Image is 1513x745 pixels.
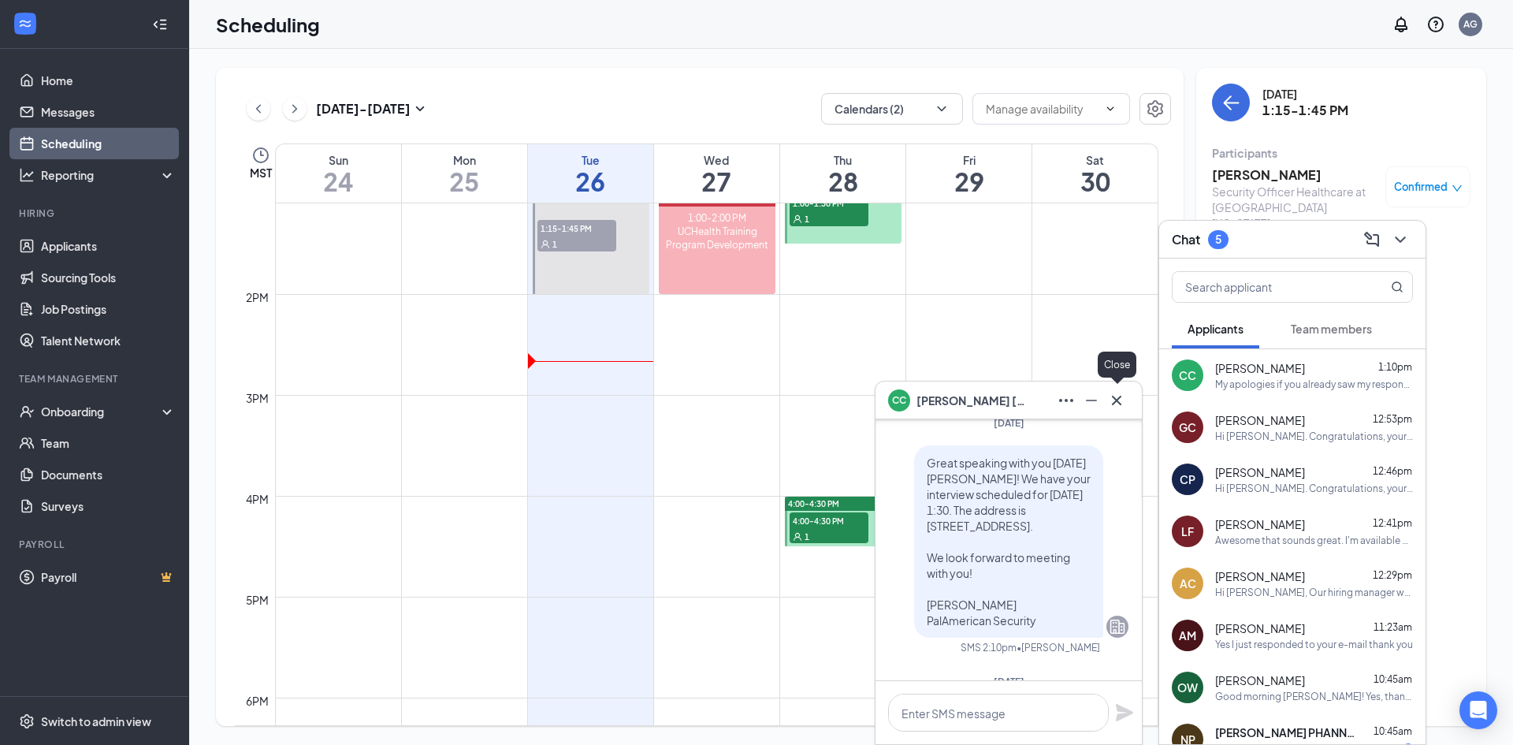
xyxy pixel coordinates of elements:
button: ChevronRight [283,97,307,121]
svg: MagnifyingGlass [1391,281,1403,293]
div: Thu [780,152,905,168]
svg: ChevronLeft [251,99,266,118]
div: Open Intercom Messenger [1459,691,1497,729]
a: Sourcing Tools [41,262,176,293]
a: August 26, 2025 [528,144,653,203]
svg: WorkstreamLogo [17,16,33,32]
a: August 28, 2025 [780,144,905,203]
a: Documents [41,459,176,490]
a: Home [41,65,176,96]
div: [DATE] [1262,86,1348,102]
span: [PERSON_NAME] [1215,412,1305,428]
a: Talent Network [41,325,176,356]
div: 1:00-2:00 PM [659,211,775,225]
div: Team Management [19,372,173,386]
svg: User [793,214,802,224]
svg: UserCheck [19,404,35,419]
span: 10:45am [1374,673,1412,685]
svg: Cross [1107,391,1126,410]
span: 12:53pm [1373,413,1412,425]
div: Yes I just responded to your e-mail thank you [1215,638,1413,651]
span: [PERSON_NAME] [1215,464,1305,480]
div: 5pm [243,591,272,609]
svg: Company [1108,617,1127,636]
span: [DATE] [994,417,1024,429]
h1: 29 [906,168,1032,195]
span: [PERSON_NAME] [PERSON_NAME] [916,392,1027,409]
span: [PERSON_NAME] [1215,568,1305,584]
svg: Minimize [1082,391,1101,410]
div: 3pm [243,389,272,407]
svg: Ellipses [1057,391,1076,410]
span: [PERSON_NAME] [1215,672,1305,688]
span: 10:45am [1374,725,1412,737]
svg: Settings [19,713,35,729]
svg: ChevronDown [1104,102,1117,115]
div: CP [1180,471,1195,487]
span: 1 [805,214,809,225]
svg: ChevronDown [934,101,950,117]
div: 4pm [243,490,272,508]
svg: SmallChevronDown [411,99,429,118]
a: Surveys [41,490,176,522]
span: 4:00-4:30 PM [788,498,839,509]
button: Calendars (2)ChevronDown [821,93,963,125]
div: AC [1180,576,1196,591]
span: 11:23am [1374,621,1412,633]
span: 1 [805,531,809,542]
span: down [1452,183,1463,194]
span: 12:41pm [1373,517,1412,529]
a: Team [41,427,176,459]
a: Applicants [41,230,176,262]
div: AG [1463,17,1478,31]
h1: 25 [402,168,527,195]
a: PayrollCrown [41,561,176,593]
span: [PERSON_NAME] [1215,516,1305,532]
span: [PERSON_NAME] PHANNUDET [1215,725,1357,740]
div: Sun [276,152,401,168]
svg: ChevronDown [1391,230,1410,249]
span: [PERSON_NAME] [1215,360,1305,376]
span: 1:15-1:45 PM [537,220,616,236]
a: August 27, 2025 [654,144,779,203]
span: • [PERSON_NAME] [1017,641,1100,654]
div: Participants [1212,145,1470,161]
span: [DATE] [994,676,1024,687]
div: Security Officer Healthcare at [GEOGRAPHIC_DATA][US_STATE] [1212,184,1377,231]
span: Confirmed [1394,179,1448,195]
span: 1:10pm [1378,361,1412,373]
button: Ellipses [1054,388,1079,413]
button: ComposeMessage [1359,227,1385,252]
a: August 25, 2025 [402,144,527,203]
svg: ChevronRight [287,99,303,118]
h1: 24 [276,168,401,195]
button: back-button [1212,84,1250,121]
svg: Notifications [1392,15,1411,34]
h1: 26 [528,168,653,195]
a: Settings [1139,93,1171,125]
svg: User [793,532,802,542]
div: AM [1179,628,1196,643]
div: Payroll [19,538,173,551]
svg: Collapse [152,17,168,32]
div: Hiring [19,207,173,220]
a: August 30, 2025 [1032,144,1158,203]
div: UCHealth Training Program Development [659,225,775,251]
button: Minimize [1079,388,1104,413]
svg: Clock [251,146,270,165]
svg: QuestionInfo [1426,15,1445,34]
button: Cross [1104,388,1129,413]
span: 4:00-4:30 PM [790,512,868,528]
a: Job Postings [41,293,176,325]
h1: Scheduling [216,11,320,38]
div: Wed [654,152,779,168]
svg: Analysis [19,167,35,183]
button: Plane [1115,703,1134,722]
div: Hi [PERSON_NAME]. Congratulations, your meeting with PalAmerican Security for Healthcare Security... [1215,430,1413,443]
div: LF [1181,523,1194,539]
div: Fri [906,152,1032,168]
div: Hi [PERSON_NAME]. Congratulations, your meeting with PalAmerican Security for Healthcare Security... [1215,482,1413,495]
span: [PERSON_NAME] [1215,620,1305,636]
div: 6pm [243,692,272,710]
span: 1:00-1:30 PM [790,195,868,210]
